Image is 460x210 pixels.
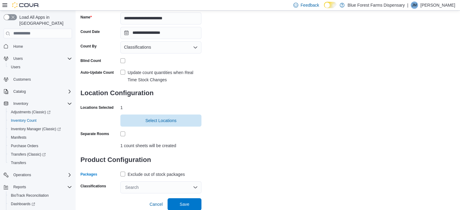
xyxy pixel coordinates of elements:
p: Blue Forest Farms Dispensary [347,2,405,9]
span: Inventory Count [8,117,72,124]
button: Operations [1,171,74,179]
div: 1 count sheets will be created [120,141,201,148]
span: Reports [11,183,72,191]
a: Dashboards [8,200,38,208]
button: Transfers [6,159,74,167]
button: Users [1,54,74,63]
a: Inventory Count [8,117,39,124]
span: Users [11,55,72,62]
label: Name [80,15,92,20]
a: Dashboards [6,200,74,208]
span: Transfers [8,159,72,166]
div: 1 [120,103,201,110]
img: Cova [12,2,39,8]
span: Inventory Manager (Classic) [8,125,72,133]
a: Home [11,43,25,50]
a: Manifests [8,134,29,141]
label: Classifications [80,184,106,189]
span: Select Locations [145,118,177,124]
input: Press the down key to open a popover containing a calendar. [120,27,201,39]
span: Manifests [8,134,72,141]
span: BioTrack Reconciliation [11,193,49,198]
button: Home [1,42,74,51]
span: Users [8,63,72,71]
h3: Location Configuration [80,83,201,103]
span: Home [11,43,72,50]
a: Transfers (Classic) [8,151,48,158]
span: Dashboards [8,200,72,208]
span: Operations [13,173,31,177]
span: Purchase Orders [8,142,72,150]
div: Exclude out of stock packages [128,171,185,178]
span: Catalog [11,88,72,95]
p: | [407,2,408,9]
span: JM [412,2,417,9]
span: Feedback [301,2,319,8]
div: Update count quantities when Real Time Stock Changes [128,69,201,83]
span: Save [180,201,189,207]
button: Users [6,63,74,71]
button: Inventory [1,99,74,108]
span: Dashboards [11,202,35,206]
a: BioTrack Reconciliation [8,192,51,199]
button: Purchase Orders [6,142,74,150]
span: Customers [13,77,31,82]
span: Transfers (Classic) [8,151,72,158]
p: [PERSON_NAME] [420,2,455,9]
label: Count Date [80,29,100,34]
button: Select Locations [120,115,201,127]
button: Catalog [11,88,28,95]
a: Users [8,63,23,71]
button: Reports [11,183,28,191]
button: Inventory Count [6,116,74,125]
a: Adjustments (Classic) [8,108,53,116]
button: Inventory [11,100,31,107]
span: Adjustments (Classic) [8,108,72,116]
span: Transfers [11,160,26,165]
span: Adjustments (Classic) [11,110,51,115]
span: Manifests [11,135,26,140]
button: BioTrack Reconciliation [6,191,74,200]
span: Inventory [13,101,28,106]
div: Blind Count [80,58,101,63]
label: Locations Selected [80,105,113,110]
label: Count By [80,44,96,49]
a: Transfers [8,159,28,166]
div: Jon Morales [411,2,418,9]
span: BioTrack Reconciliation [8,192,72,199]
span: Inventory Count [11,118,37,123]
span: Load All Apps in [GEOGRAPHIC_DATA] [17,14,72,26]
button: Open list of options [193,45,198,50]
span: Reports [13,185,26,189]
span: Transfers (Classic) [11,152,46,157]
a: Transfers (Classic) [6,150,74,159]
a: Adjustments (Classic) [6,108,74,116]
a: Purchase Orders [8,142,41,150]
span: Inventory Manager (Classic) [11,127,61,131]
a: Inventory Manager (Classic) [6,125,74,133]
label: Auto-Update Count [80,70,114,75]
span: Home [13,44,23,49]
span: Catalog [13,89,26,94]
button: Catalog [1,87,74,96]
input: Dark Mode [324,2,337,8]
span: Classifications [124,44,151,51]
span: Users [11,65,20,69]
label: Packages [80,172,97,177]
span: Purchase Orders [11,144,38,148]
span: Inventory [11,100,72,107]
span: Customers [11,76,72,83]
span: Operations [11,171,72,179]
span: Cancel [149,201,163,207]
button: Customers [1,75,74,84]
button: Operations [11,171,34,179]
button: Users [11,55,25,62]
button: Manifests [6,133,74,142]
a: Inventory Manager (Classic) [8,125,63,133]
a: Customers [11,76,33,83]
h3: Product Configuration [80,150,201,170]
span: Users [13,56,23,61]
button: Reports [1,183,74,191]
div: Separate Rooms [80,131,109,136]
